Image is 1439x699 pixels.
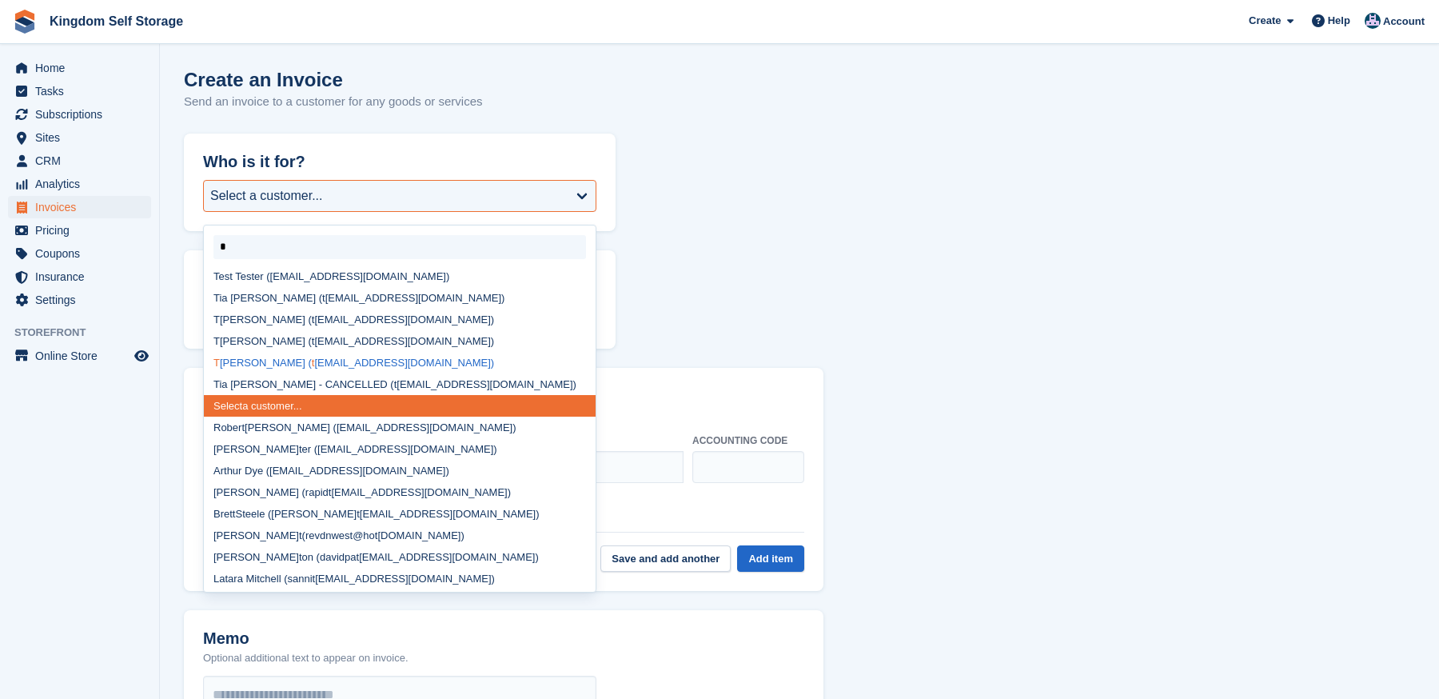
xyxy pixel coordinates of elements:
[350,529,353,541] span: t
[329,486,332,498] span: t
[737,545,804,572] button: Add item
[35,345,131,367] span: Online Store
[213,292,219,304] span: T
[213,378,219,390] span: T
[35,80,131,102] span: Tasks
[225,573,228,585] span: t
[35,126,131,149] span: Sites
[204,266,596,287] div: es es er ([EMAIL_ADDRESS][DOMAIN_NAME])
[35,103,131,126] span: Subscriptions
[299,443,302,455] span: t
[184,93,483,111] p: Send an invoice to a customer for any goods or services
[204,503,596,525] div: Bre S eele ([PERSON_NAME] [EMAIL_ADDRESS][DOMAIN_NAME])
[394,378,397,390] span: t
[1383,14,1425,30] span: Account
[1365,13,1381,29] img: Bradley Werlin
[8,219,151,242] a: menu
[1249,13,1281,29] span: Create
[299,529,302,541] span: t
[14,325,159,341] span: Storefront
[35,266,131,288] span: Insurance
[251,270,254,282] span: t
[229,508,233,520] span: t
[204,481,596,503] div: [PERSON_NAME] (rapid [EMAIL_ADDRESS][DOMAIN_NAME])
[35,242,131,265] span: Coupons
[8,150,151,172] a: menu
[375,529,378,541] span: t
[184,69,483,90] h1: Create an Invoice
[35,219,131,242] span: Pricing
[213,357,220,369] span: T
[8,173,151,195] a: menu
[204,309,596,330] div: [PERSON_NAME] ( [EMAIL_ADDRESS][DOMAIN_NAME])
[213,335,220,347] span: T
[8,345,151,367] a: menu
[204,352,596,373] div: [PERSON_NAME] ( [EMAIL_ADDRESS][DOMAIN_NAME])
[8,126,151,149] a: menu
[8,103,151,126] a: menu
[8,57,151,79] a: menu
[235,270,241,282] span: T
[240,400,243,412] span: t
[204,287,596,309] div: ia [PERSON_NAME] ( [EMAIL_ADDRESS][DOMAIN_NAME])
[8,80,151,102] a: menu
[132,346,151,365] a: Preview store
[8,242,151,265] a: menu
[312,314,315,326] span: t
[35,150,131,172] span: CRM
[8,196,151,218] a: menu
[210,186,323,206] div: Select a customer...
[357,508,360,520] span: t
[312,335,315,347] span: t
[203,629,409,648] h2: Memo
[204,438,596,460] div: [PERSON_NAME] er ([EMAIL_ADDRESS][DOMAIN_NAME])
[233,508,236,520] span: t
[203,650,409,666] p: Optional additional text to appear on invoice.
[35,196,131,218] span: Invoices
[204,395,596,417] div: Selec a cus omer...
[35,57,131,79] span: Home
[600,545,731,572] button: Save and add another
[8,266,151,288] a: menu
[204,546,596,568] div: [PERSON_NAME] on (davidpa [EMAIL_ADDRESS][DOMAIN_NAME])
[203,153,596,171] h2: Who is it for?
[204,525,596,546] div: [PERSON_NAME] (revdnwes @ho [DOMAIN_NAME])
[312,357,315,369] span: t
[204,460,596,481] div: Ar hur Dye ([EMAIL_ADDRESS][DOMAIN_NAME])
[13,10,37,34] img: stora-icon-8386f47178a22dfd0bd8f6a31ec36ba5ce8667c1dd55bd0f319d3a0aa187defe.svg
[35,289,131,311] span: Settings
[35,173,131,195] span: Analytics
[43,8,189,34] a: Kingdom Self Storage
[229,270,233,282] span: t
[8,289,151,311] a: menu
[204,373,596,395] div: ia [PERSON_NAME] - CANCELLED ( [EMAIL_ADDRESS][DOMAIN_NAME])
[555,433,683,448] label: Price
[213,270,219,282] span: T
[357,551,360,563] span: t
[1328,13,1350,29] span: Help
[299,551,302,563] span: t
[241,421,245,433] span: t
[224,465,227,477] span: t
[313,573,316,585] span: t
[257,573,260,585] span: t
[242,508,245,520] span: t
[204,417,596,438] div: Rober [PERSON_NAME] ([EMAIL_ADDRESS][DOMAIN_NAME])
[267,400,270,412] span: t
[213,314,220,326] span: T
[204,568,596,589] div: La ara Mi chell (sanni [EMAIL_ADDRESS][DOMAIN_NAME])
[322,292,325,304] span: t
[204,330,596,352] div: [PERSON_NAME] ( [EMAIL_ADDRESS][DOMAIN_NAME])
[692,433,804,448] label: Accounting code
